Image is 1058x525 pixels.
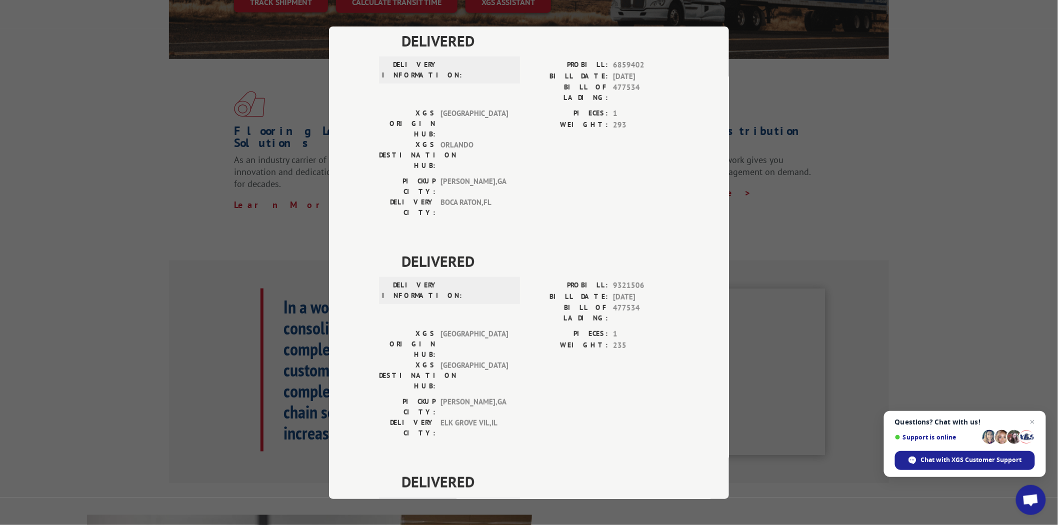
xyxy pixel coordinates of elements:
[379,417,435,438] label: DELIVERY CITY:
[529,280,608,291] label: PROBILL:
[1016,485,1046,515] div: Open chat
[529,302,608,323] label: BILL OF LADING:
[895,418,1035,426] span: Questions? Chat with us!
[379,197,435,218] label: DELIVERY CITY:
[440,417,508,438] span: ELK GROVE VIL , IL
[401,470,679,493] span: DELIVERED
[613,302,679,323] span: 477534
[529,108,608,119] label: PIECES:
[895,451,1035,470] div: Chat with XGS Customer Support
[379,360,435,391] label: XGS DESTINATION HUB:
[529,119,608,130] label: WEIGHT:
[613,328,679,340] span: 1
[440,360,508,391] span: [GEOGRAPHIC_DATA]
[529,82,608,103] label: BILL OF LADING:
[382,59,438,80] label: DELIVERY INFORMATION:
[529,339,608,351] label: WEIGHT:
[379,108,435,139] label: XGS ORIGIN HUB:
[921,455,1022,464] span: Chat with XGS Customer Support
[440,176,508,197] span: [PERSON_NAME] , GA
[895,433,979,441] span: Support is online
[382,280,438,301] label: DELIVERY INFORMATION:
[401,250,679,272] span: DELIVERED
[529,59,608,71] label: PROBILL:
[440,396,508,417] span: [PERSON_NAME] , GA
[613,291,679,302] span: [DATE]
[401,29,679,52] span: DELIVERED
[613,119,679,130] span: 293
[440,139,508,171] span: ORLANDO
[613,59,679,71] span: 6859402
[440,108,508,139] span: [GEOGRAPHIC_DATA]
[379,139,435,171] label: XGS DESTINATION HUB:
[440,197,508,218] span: BOCA RATON , FL
[1026,416,1038,428] span: Close chat
[379,176,435,197] label: PICKUP CITY:
[613,82,679,103] span: 477534
[379,328,435,360] label: XGS ORIGIN HUB:
[529,328,608,340] label: PIECES:
[440,328,508,360] span: [GEOGRAPHIC_DATA]
[613,70,679,82] span: [DATE]
[613,108,679,119] span: 1
[379,396,435,417] label: PICKUP CITY:
[613,339,679,351] span: 235
[613,280,679,291] span: 9321506
[529,70,608,82] label: BILL DATE:
[529,291,608,302] label: BILL DATE:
